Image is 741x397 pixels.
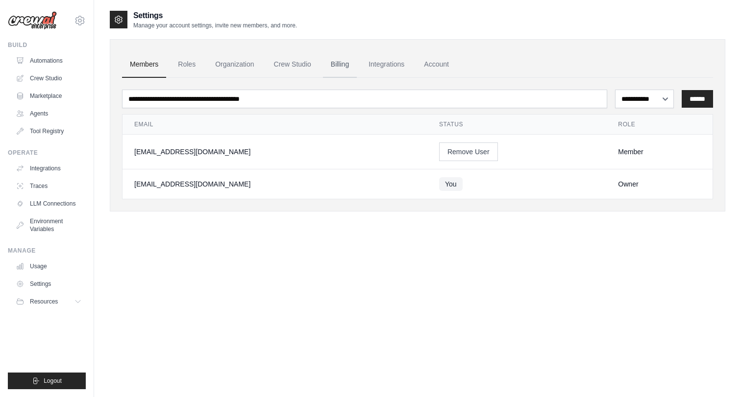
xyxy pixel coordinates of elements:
[8,41,86,49] div: Build
[606,115,713,135] th: Role
[323,51,357,78] a: Billing
[8,11,57,30] img: Logo
[266,51,319,78] a: Crew Studio
[12,294,86,309] button: Resources
[12,196,86,211] a: LLM Connections
[44,377,62,385] span: Logout
[12,123,86,139] a: Tool Registry
[427,115,606,135] th: Status
[170,51,203,78] a: Roles
[123,115,427,135] th: Email
[12,258,86,274] a: Usage
[12,213,86,237] a: Environment Variables
[12,70,86,86] a: Crew Studio
[207,51,262,78] a: Organization
[12,106,86,121] a: Agents
[8,247,86,255] div: Manage
[12,53,86,69] a: Automations
[439,177,463,191] span: You
[618,147,701,157] div: Member
[12,276,86,292] a: Settings
[439,142,498,161] button: Remove User
[8,373,86,389] button: Logout
[416,51,457,78] a: Account
[12,161,86,176] a: Integrations
[12,178,86,194] a: Traces
[618,179,701,189] div: Owner
[133,10,297,22] h2: Settings
[12,88,86,104] a: Marketplace
[134,179,416,189] div: [EMAIL_ADDRESS][DOMAIN_NAME]
[122,51,166,78] a: Members
[361,51,412,78] a: Integrations
[30,298,58,305] span: Resources
[133,22,297,29] p: Manage your account settings, invite new members, and more.
[134,147,416,157] div: [EMAIL_ADDRESS][DOMAIN_NAME]
[8,149,86,157] div: Operate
